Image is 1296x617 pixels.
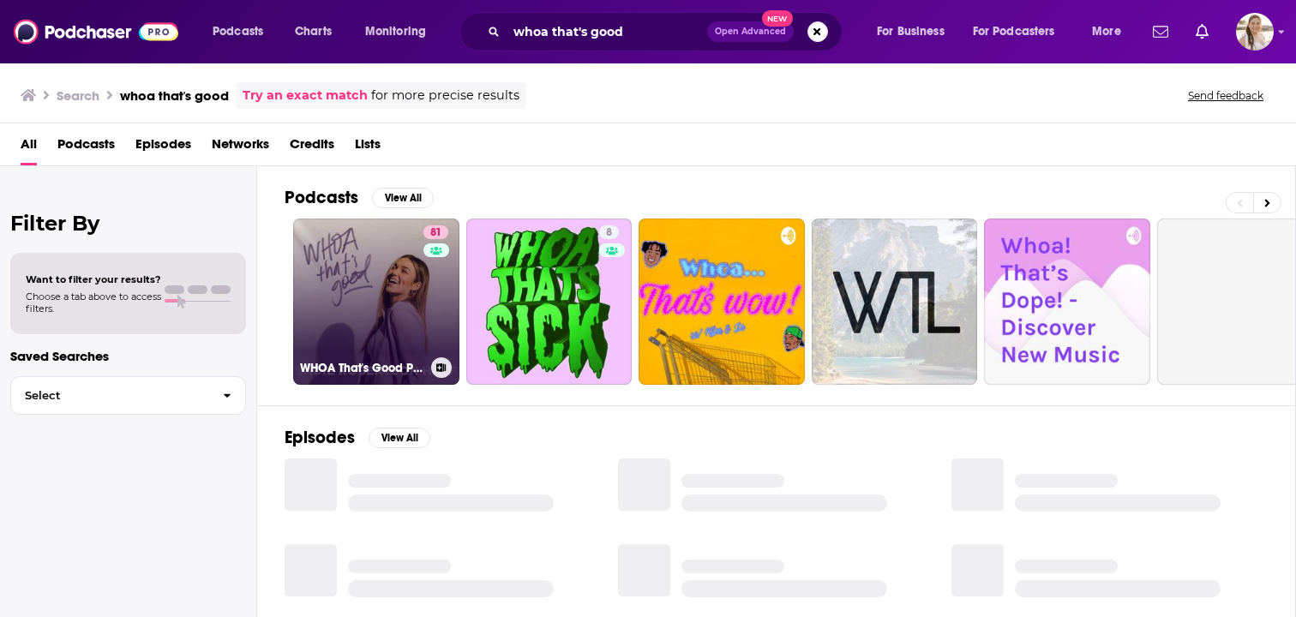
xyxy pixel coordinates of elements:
[57,87,99,104] h3: Search
[355,130,381,165] a: Lists
[285,187,434,208] a: PodcastsView All
[243,86,368,105] a: Try an exact match
[606,225,612,242] span: 8
[599,225,619,239] a: 8
[1189,17,1215,46] a: Show notifications dropdown
[466,219,633,385] a: 8
[365,20,426,44] span: Monitoring
[707,21,794,42] button: Open AdvancedNew
[973,20,1055,44] span: For Podcasters
[476,12,859,51] div: Search podcasts, credits, & more...
[293,219,459,385] a: 81WHOA That's Good Podcast
[213,20,263,44] span: Podcasts
[285,427,355,448] h2: Episodes
[371,86,519,105] span: for more precise results
[353,18,448,45] button: open menu
[1236,13,1274,51] img: User Profile
[369,428,430,448] button: View All
[284,18,342,45] a: Charts
[865,18,966,45] button: open menu
[1146,17,1175,46] a: Show notifications dropdown
[120,87,229,104] h3: whoa that's good
[1236,13,1274,51] button: Show profile menu
[26,273,161,285] span: Want to filter your results?
[285,187,358,208] h2: Podcasts
[877,20,945,44] span: For Business
[10,211,246,236] h2: Filter By
[10,376,246,415] button: Select
[715,27,786,36] span: Open Advanced
[423,225,448,239] a: 81
[430,225,441,242] span: 81
[11,390,209,401] span: Select
[201,18,285,45] button: open menu
[212,130,269,165] a: Networks
[1183,88,1269,103] button: Send feedback
[21,130,37,165] a: All
[10,348,246,364] p: Saved Searches
[57,130,115,165] a: Podcasts
[962,18,1080,45] button: open menu
[26,291,161,314] span: Choose a tab above to access filters.
[295,20,332,44] span: Charts
[1236,13,1274,51] span: Logged in as acquavie
[14,15,178,48] img: Podchaser - Follow, Share and Rate Podcasts
[300,361,424,375] h3: WHOA That's Good Podcast
[1092,20,1121,44] span: More
[762,10,793,27] span: New
[285,427,430,448] a: EpisodesView All
[1080,18,1143,45] button: open menu
[372,188,434,208] button: View All
[507,18,707,45] input: Search podcasts, credits, & more...
[135,130,191,165] a: Episodes
[290,130,334,165] a: Credits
